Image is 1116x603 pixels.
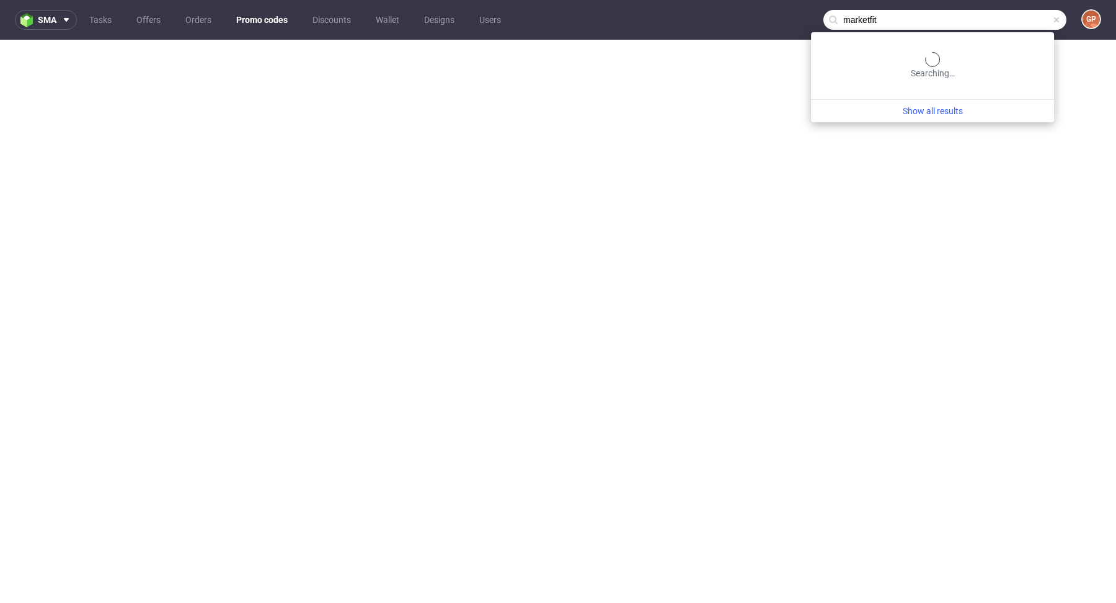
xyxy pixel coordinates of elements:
[417,10,462,30] a: Designs
[178,10,219,30] a: Orders
[38,16,56,24] span: sma
[15,10,77,30] button: sma
[816,52,1049,79] div: Searching…
[229,10,295,30] a: Promo codes
[20,13,38,27] img: logo
[82,10,119,30] a: Tasks
[368,10,407,30] a: Wallet
[129,10,168,30] a: Offers
[1083,11,1100,28] figcaption: GP
[305,10,358,30] a: Discounts
[472,10,508,30] a: Users
[816,105,1049,117] a: Show all results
